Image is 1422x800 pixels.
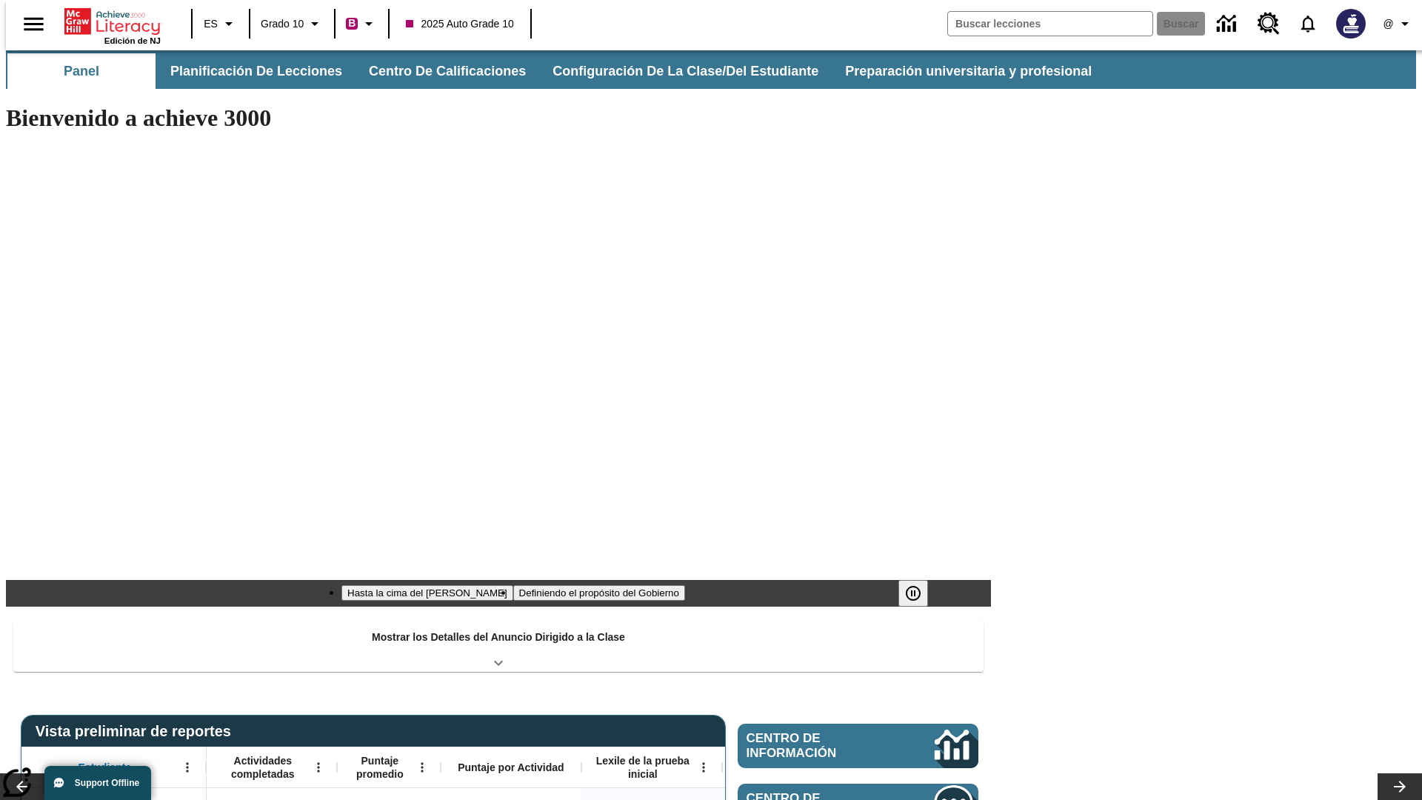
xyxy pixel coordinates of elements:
[1208,4,1249,44] a: Centro de información
[513,585,685,601] button: Diapositiva 2 Definiendo el propósito del Gobierno
[261,16,304,32] span: Grado 10
[7,53,156,89] button: Panel
[6,104,991,132] h1: Bienvenido a achieve 3000
[204,16,218,32] span: ES
[214,754,312,781] span: Actividades completadas
[589,754,697,781] span: Lexile de la prueba inicial
[1327,4,1375,43] button: Escoja un nuevo avatar
[36,723,238,740] span: Vista preliminar de reportes
[1336,9,1366,39] img: Avatar
[79,761,132,774] span: Estudiante
[6,50,1416,89] div: Subbarra de navegación
[747,731,885,761] span: Centro de información
[411,756,433,779] button: Abrir menú
[307,756,330,779] button: Abrir menú
[176,756,198,779] button: Abrir menú
[341,585,513,601] button: Diapositiva 1 Hasta la cima del monte Tai
[75,778,139,788] span: Support Offline
[1383,16,1393,32] span: @
[458,761,564,774] span: Puntaje por Actividad
[64,7,161,36] a: Portada
[692,756,715,779] button: Abrir menú
[197,10,244,37] button: Lenguaje: ES, Selecciona un idioma
[12,2,56,46] button: Abrir el menú lateral
[255,10,330,37] button: Grado: Grado 10, Elige un grado
[898,580,943,607] div: Pausar
[357,53,538,89] button: Centro de calificaciones
[344,754,415,781] span: Puntaje promedio
[104,36,161,45] span: Edición de NJ
[13,621,984,672] div: Mostrar los Detalles del Anuncio Dirigido a la Clase
[541,53,830,89] button: Configuración de la clase/del estudiante
[898,580,928,607] button: Pausar
[348,14,355,33] span: B
[44,766,151,800] button: Support Offline
[1375,10,1422,37] button: Perfil/Configuración
[1378,773,1422,800] button: Carrusel de lecciones, seguir
[372,630,625,645] p: Mostrar los Detalles del Anuncio Dirigido a la Clase
[1289,4,1327,43] a: Notificaciones
[1249,4,1289,44] a: Centro de recursos, Se abrirá en una pestaña nueva.
[833,53,1104,89] button: Preparación universitaria y profesional
[948,12,1152,36] input: Buscar campo
[340,10,384,37] button: Boost El color de la clase es rojo violeta. Cambiar el color de la clase.
[6,53,1105,89] div: Subbarra de navegación
[738,724,978,768] a: Centro de información
[406,16,513,32] span: 2025 Auto Grade 10
[158,53,354,89] button: Planificación de lecciones
[64,5,161,45] div: Portada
